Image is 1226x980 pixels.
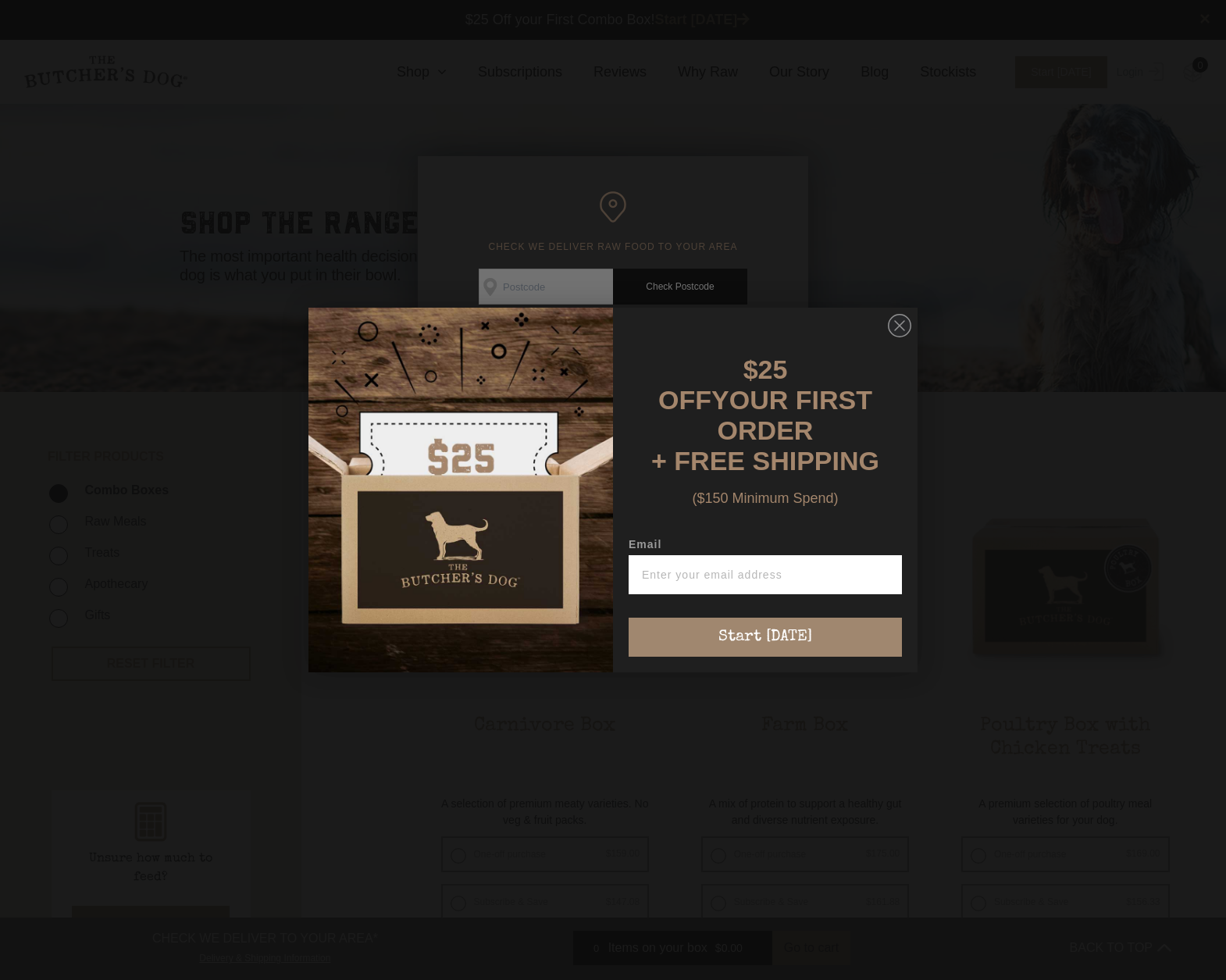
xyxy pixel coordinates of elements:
[658,355,787,415] span: $25 OFF
[308,308,613,672] img: d0d537dc-5429-4832-8318-9955428ea0a1.jpeg
[888,314,911,337] button: Close dialog
[651,385,879,476] span: YOUR FIRST ORDER + FREE SHIPPING
[692,490,838,506] span: ($150 Minimum Spend)
[629,618,902,657] button: Start [DATE]
[629,555,902,594] input: Enter your email address
[629,538,902,555] label: Email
